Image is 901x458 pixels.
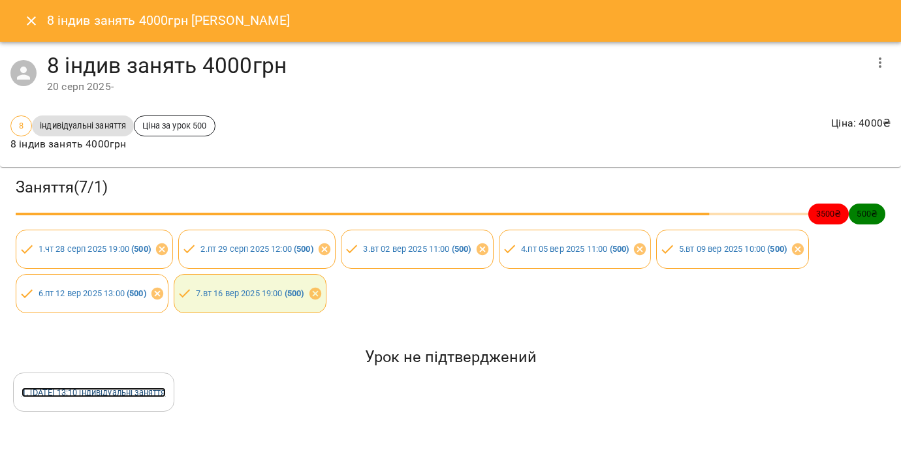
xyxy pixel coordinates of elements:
[656,230,809,269] div: 5.вт 09 вер 2025 10:00 (500)
[47,10,290,31] h6: 8 індив занять 4000грн [PERSON_NAME]
[134,119,214,132] span: Ціна за урок 500
[32,119,134,132] span: індивідуальні заняття
[521,244,629,254] a: 4.пт 05 вер 2025 11:00 (500)
[174,274,326,313] div: 7.вт 16 вер 2025 19:00 (500)
[10,136,215,152] p: 8 індив занять 4000грн
[849,207,885,220] span: 500 ₴
[47,79,864,95] div: 20 серп 2025 -
[178,230,336,269] div: 2.пт 29 серп 2025 12:00 (500)
[499,230,652,269] div: 4.пт 05 вер 2025 11:00 (500)
[767,244,787,254] b: ( 500 )
[808,207,849,220] span: 3500 ₴
[679,244,787,254] a: 5.вт 09 вер 2025 10:00 (500)
[341,230,494,269] div: 3.вт 02 вер 2025 11:00 (500)
[452,244,471,254] b: ( 500 )
[47,52,864,79] h4: 8 індив занять 4000грн
[39,244,151,254] a: 1.чт 28 серп 2025 19:00 (500)
[363,244,471,254] a: 3.вт 02 вер 2025 11:00 (500)
[131,244,151,254] b: ( 500 )
[200,244,313,254] a: 2.пт 29 серп 2025 12:00 (500)
[610,244,629,254] b: ( 500 )
[196,288,304,298] a: 7.вт 16 вер 2025 19:00 (500)
[831,115,891,131] p: Ціна : 4000 ₴
[285,288,304,298] b: ( 500 )
[11,119,31,132] span: 8
[16,274,168,313] div: 6.пт 12 вер 2025 13:00 (500)
[13,347,888,367] h5: Урок не підтверджений
[127,288,146,298] b: ( 500 )
[16,177,885,198] h3: Заняття ( 7 / 1 )
[16,230,173,269] div: 1.чт 28 серп 2025 19:00 (500)
[16,5,47,37] button: Close
[294,244,313,254] b: ( 500 )
[22,388,166,397] a: 1. [DATE] 13:10 індивідуальні заняття
[39,288,146,298] a: 6.пт 12 вер 2025 13:00 (500)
